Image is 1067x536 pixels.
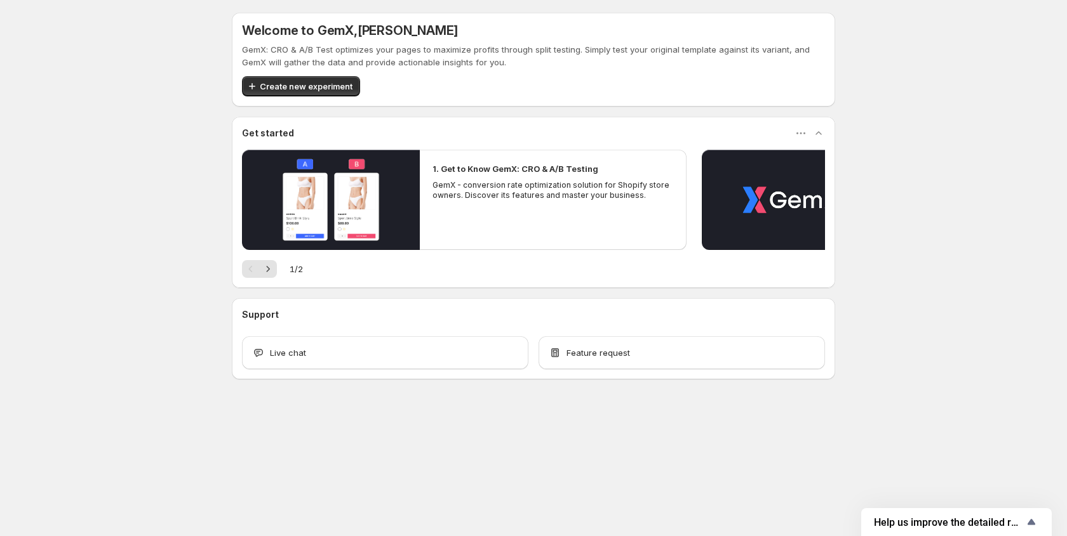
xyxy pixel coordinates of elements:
[270,346,306,359] span: Live chat
[242,23,458,38] h5: Welcome to GemX
[354,23,458,38] span: , [PERSON_NAME]
[874,514,1039,530] button: Show survey - Help us improve the detailed report for A/B campaigns
[433,180,674,200] p: GemX - conversion rate optimization solution for Shopify store owners. Discover its features and ...
[242,150,420,250] button: Play video
[567,346,630,359] span: Feature request
[702,150,880,250] button: Play video
[290,263,303,275] span: 1 / 2
[433,162,598,175] h2: 1. Get to Know GemX: CRO & A/B Testing
[260,80,352,93] span: Create new experiment
[242,260,277,278] nav: Pagination
[242,308,279,321] h3: Support
[259,260,277,278] button: Next
[242,43,825,69] p: GemX: CRO & A/B Test optimizes your pages to maximize profits through split testing. Simply test ...
[242,127,294,140] h3: Get started
[242,76,360,96] button: Create new experiment
[874,516,1024,528] span: Help us improve the detailed report for A/B campaigns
